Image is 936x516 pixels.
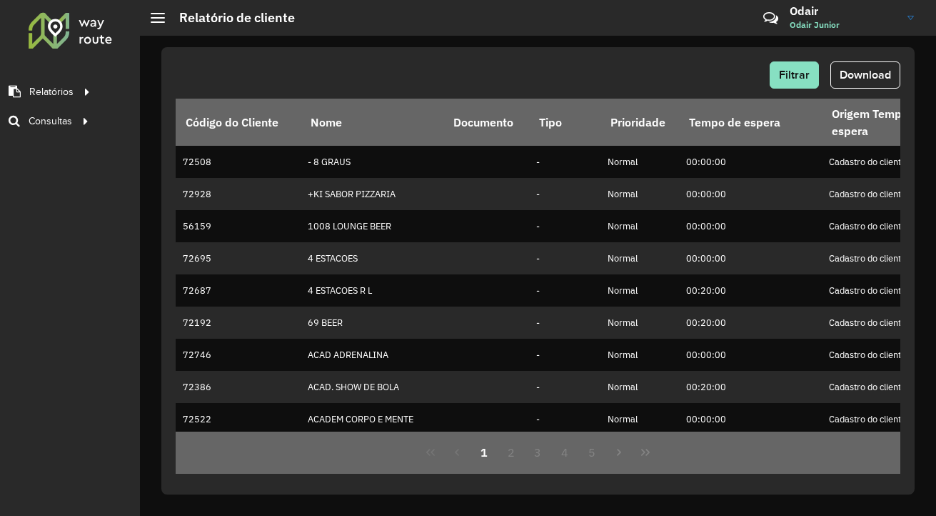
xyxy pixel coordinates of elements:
[600,146,679,178] td: Normal
[301,307,443,339] td: 69 BEER
[529,99,600,146] th: Tipo
[529,371,600,403] td: -
[529,178,600,210] td: -
[830,61,900,89] button: Download
[301,339,443,371] td: ACAD ADRENALINA
[529,242,600,274] td: -
[770,61,819,89] button: Filtrar
[301,178,443,210] td: +KI SABOR PIZZARIA
[679,146,822,178] td: 00:00:00
[301,210,443,242] td: 1008 LOUNGE BEER
[679,371,822,403] td: 00:20:00
[525,439,552,466] button: 3
[600,403,679,435] td: Normal
[470,439,498,466] button: 1
[790,19,897,31] span: Odair Junior
[301,403,443,435] td: ACADEM CORPO E MENTE
[529,146,600,178] td: -
[529,403,600,435] td: -
[779,69,810,81] span: Filtrar
[529,274,600,307] td: -
[443,99,529,146] th: Documento
[578,439,605,466] button: 5
[176,210,301,242] td: 56159
[632,439,659,466] button: Last Page
[679,274,822,307] td: 00:20:00
[176,242,301,274] td: 72695
[600,339,679,371] td: Normal
[176,307,301,339] td: 72192
[600,99,679,146] th: Prioridade
[529,339,600,371] td: -
[600,210,679,242] td: Normal
[301,242,443,274] td: 4 ESTACOES
[301,371,443,403] td: ACAD. SHOW DE BOLA
[600,242,679,274] td: Normal
[679,242,822,274] td: 00:00:00
[176,339,301,371] td: 72746
[176,371,301,403] td: 72386
[176,403,301,435] td: 72522
[679,339,822,371] td: 00:00:00
[679,210,822,242] td: 00:00:00
[755,3,786,34] a: Contato Rápido
[176,178,301,210] td: 72928
[176,99,301,146] th: Código do Cliente
[679,178,822,210] td: 00:00:00
[600,178,679,210] td: Normal
[29,84,74,99] span: Relatórios
[679,403,822,435] td: 00:00:00
[679,307,822,339] td: 00:20:00
[840,69,891,81] span: Download
[176,146,301,178] td: 72508
[600,371,679,403] td: Normal
[605,439,633,466] button: Next Page
[600,307,679,339] td: Normal
[498,439,525,466] button: 2
[165,10,295,26] h2: Relatório de cliente
[529,307,600,339] td: -
[29,114,72,129] span: Consultas
[551,439,578,466] button: 4
[176,274,301,307] td: 72687
[600,274,679,307] td: Normal
[790,4,897,18] h3: Odair
[679,99,822,146] th: Tempo de espera
[301,274,443,307] td: 4 ESTACOES R L
[529,210,600,242] td: -
[301,99,443,146] th: Nome
[301,146,443,178] td: - 8 GRAUS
